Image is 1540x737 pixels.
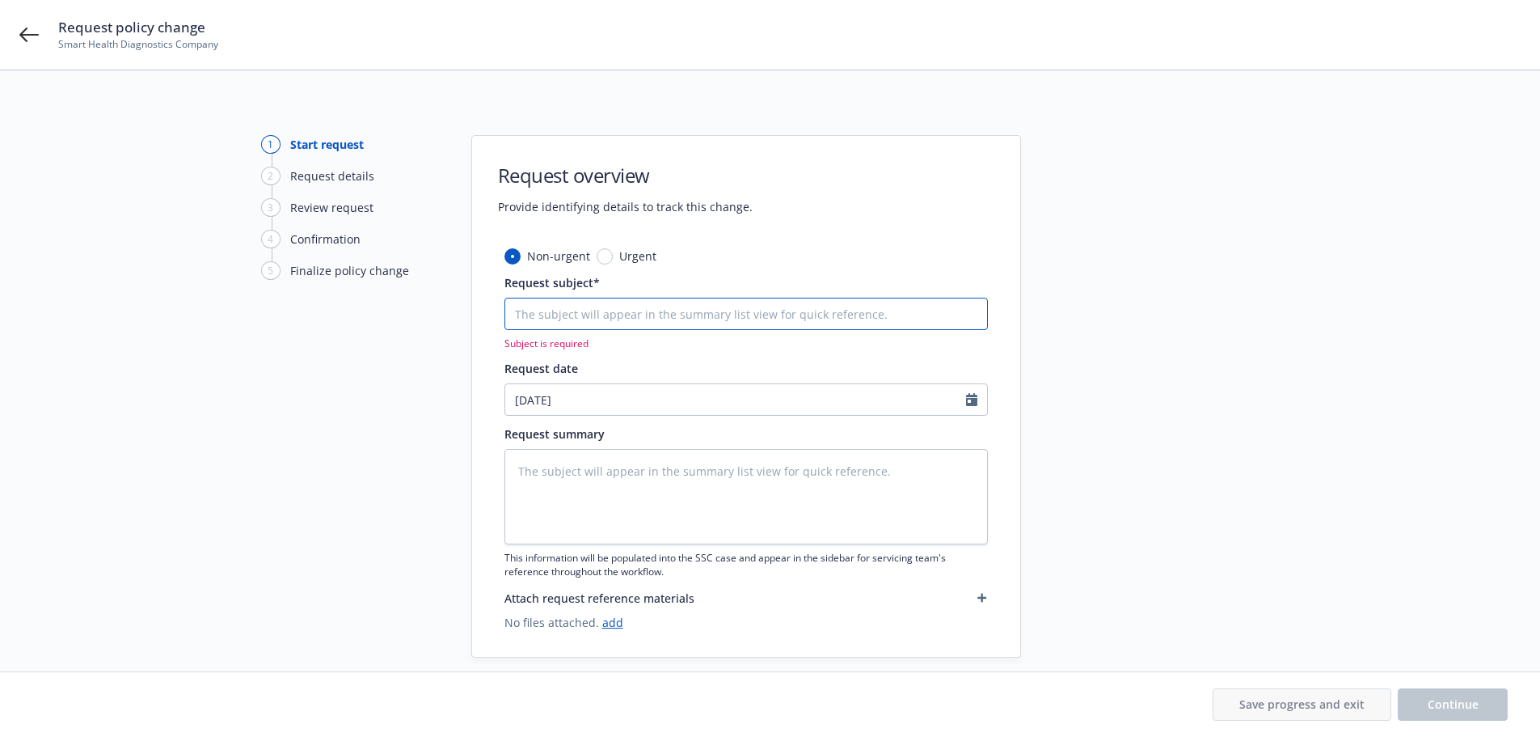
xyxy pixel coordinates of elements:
[290,231,361,248] div: Confirmation
[290,199,373,216] div: Review request
[504,275,600,290] span: Request subject*
[261,198,281,217] div: 3
[498,198,753,215] span: Provide identifying details to track this change.
[504,361,578,376] span: Request date
[261,261,281,280] div: 5
[1239,697,1365,712] span: Save progress and exit
[504,590,694,607] span: Attach request reference materials
[290,262,409,279] div: Finalize policy change
[261,167,281,185] div: 2
[504,298,988,330] input: The subject will appear in the summary list view for quick reference.
[966,393,977,406] svg: Calendar
[504,426,605,442] span: Request summary
[602,615,623,630] a: add
[1398,688,1508,721] button: Continue
[498,162,753,188] h1: Request overview
[58,18,218,37] span: Request policy change
[504,614,988,631] span: No files attached.
[504,551,988,578] span: This information will be populated into the SSC case and appear in the sidebar for servicing team...
[619,248,656,265] span: Urgent
[290,136,364,153] div: Start request
[504,248,521,265] input: Non-urgent
[261,135,281,154] div: 1
[1428,697,1479,712] span: Continue
[58,37,218,52] span: Smart Health Diagnostics Company
[527,248,590,265] span: Non-urgent
[1213,688,1391,721] button: Save progress and exit
[261,230,281,248] div: 4
[597,248,613,265] input: Urgent
[290,167,374,184] div: Request details
[505,384,966,415] input: MM/DD/YYYY
[504,337,988,350] span: Subject is required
